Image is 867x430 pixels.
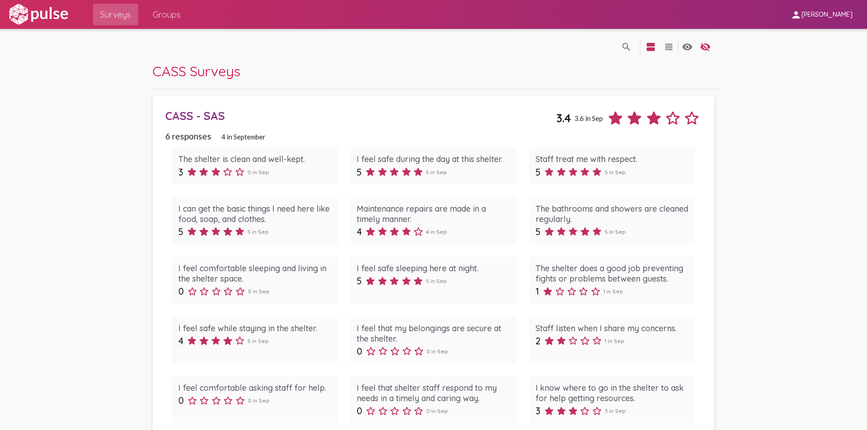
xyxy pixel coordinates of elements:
mat-icon: language [682,42,693,52]
span: 4 [357,226,362,237]
div: Staff listen when I share my concerns. [536,323,689,333]
span: 1 [536,286,539,297]
div: I feel safe sleeping here at night. [357,263,510,273]
span: 5 in Sep [247,228,269,235]
span: 4 in Sep [426,228,447,235]
span: 0 in Sep [248,288,270,295]
span: 3 [178,166,183,178]
span: 5 in Sep [426,277,447,284]
span: 3.6 in Sep [574,114,603,122]
span: 0 [178,286,184,297]
span: 5 in Sep [605,169,626,176]
a: Surveys [93,4,138,25]
mat-icon: language [663,42,674,52]
div: I feel comfortable asking staff for help. [178,383,331,393]
span: 1 in Sep [603,288,623,295]
div: I feel comfortable sleeping and living in the shelter space. [178,263,331,284]
button: language [696,37,714,55]
span: 0 [178,395,184,406]
span: 0 [357,405,362,416]
span: 5 in Sep [426,169,447,176]
span: 5 in Sep [247,338,269,344]
span: CASS Surveys [153,62,240,80]
span: 6 responses [165,131,211,141]
div: CASS - SAS [165,109,556,123]
div: Staff treat me with respect. [536,154,689,164]
div: The shelter is clean and well-kept. [178,154,331,164]
span: 0 in Sep [247,169,269,176]
span: 5 [536,166,541,178]
button: [PERSON_NAME] [783,6,860,23]
span: [PERSON_NAME] [802,11,853,19]
button: language [660,37,678,55]
span: Groups [153,6,181,23]
span: 5 in Sep [605,228,626,235]
span: 3.4 [556,111,571,125]
button: language [617,37,635,55]
span: 0 in Sep [248,397,270,404]
span: 2 [536,335,541,347]
mat-icon: language [645,42,656,52]
mat-icon: language [700,42,711,52]
div: I feel safe while staying in the shelter. [178,323,331,333]
span: 5 [357,166,362,178]
div: I feel that my belongings are secure at the shelter. [357,323,510,344]
span: 5 [357,275,362,287]
img: white-logo.svg [7,3,70,26]
mat-icon: language [621,42,632,52]
span: Surveys [100,6,131,23]
div: I know where to go in the shelter to ask for help getting resources. [536,383,689,403]
div: I feel that shelter staff respond to my needs in a timely and caring way. [357,383,510,403]
span: 0 in Sep [426,348,448,355]
span: 5 [178,226,183,237]
span: 3 in Sep [605,407,626,414]
button: language [678,37,696,55]
span: 4 [178,335,183,347]
span: 0 in Sep [426,407,448,414]
div: The bathrooms and showers are cleaned regularly. [536,203,689,224]
span: 5 [536,226,541,237]
mat-icon: person [791,9,802,20]
a: Groups [145,4,188,25]
span: 4 in September [221,133,266,141]
div: I can get the basic things I need here like food, soap, and clothes. [178,203,331,224]
div: Maintenance repairs are made in a timely manner. [357,203,510,224]
span: 0 [357,346,362,357]
span: 1 in Sep [605,338,625,344]
div: The shelter does a good job preventing fights or problems between guests. [536,263,689,284]
span: 3 [536,405,541,416]
div: I feel safe during the day at this shelter. [357,154,510,164]
button: language [642,37,660,55]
